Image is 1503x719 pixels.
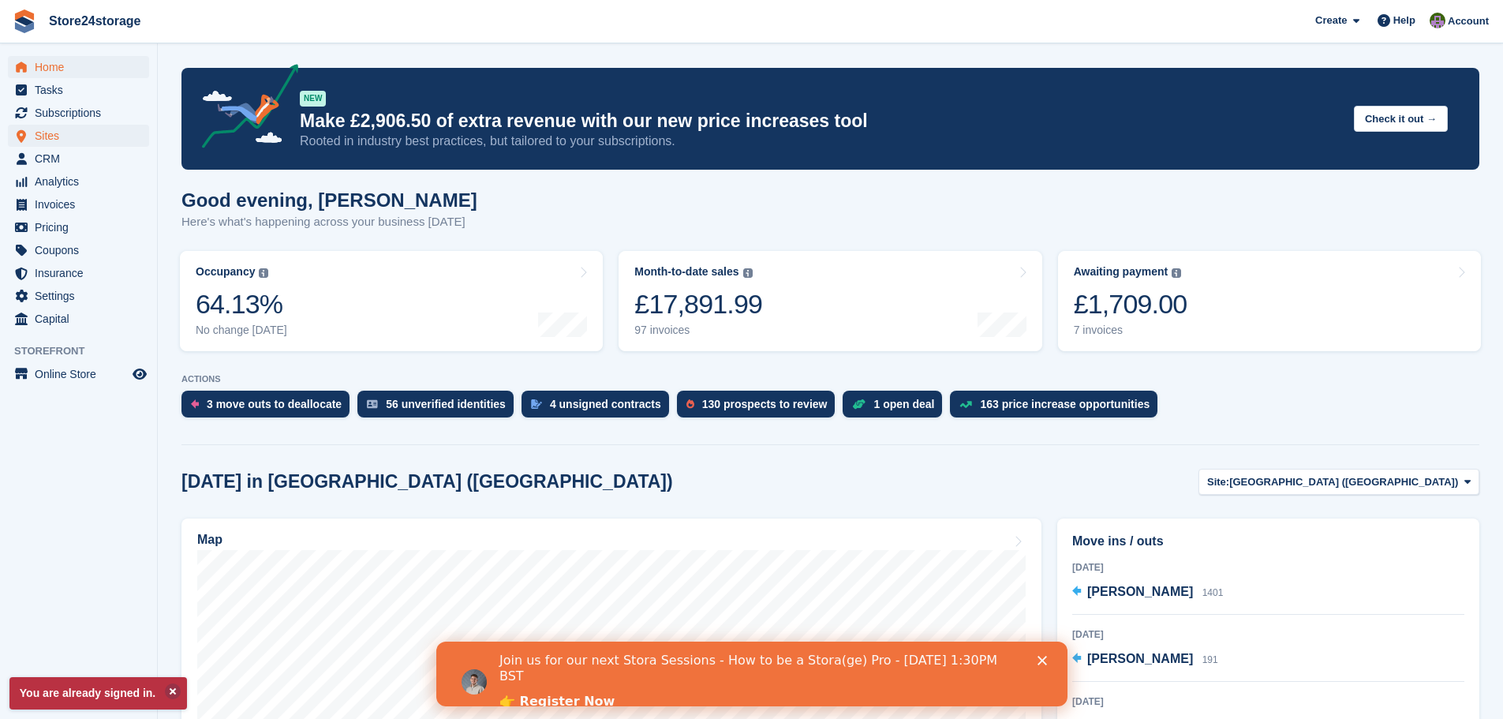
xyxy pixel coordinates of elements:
div: [DATE] [1072,695,1464,709]
a: menu [8,216,149,238]
span: Invoices [35,193,129,215]
span: Coupons [35,239,129,261]
img: icon-info-grey-7440780725fd019a000dd9b08b2336e03edf1995a4989e88bcd33f0948082b44.svg [259,268,268,278]
h2: [DATE] in [GEOGRAPHIC_DATA] ([GEOGRAPHIC_DATA]) [181,471,673,492]
div: Month-to-date sales [634,265,738,279]
img: icon-info-grey-7440780725fd019a000dd9b08b2336e03edf1995a4989e88bcd33f0948082b44.svg [743,268,753,278]
div: 1 open deal [873,398,934,410]
a: 4 unsigned contracts [522,391,677,425]
a: menu [8,170,149,193]
span: Storefront [14,343,157,359]
a: menu [8,239,149,261]
span: Online Store [35,363,129,385]
span: Home [35,56,129,78]
div: 3 move outs to deallocate [207,398,342,410]
a: [PERSON_NAME] 1401 [1072,582,1223,603]
iframe: Intercom live chat banner [436,642,1067,706]
span: Create [1315,13,1347,28]
div: Awaiting payment [1074,265,1168,279]
a: 56 unverified identities [357,391,522,425]
div: 130 prospects to review [702,398,828,410]
a: 163 price increase opportunities [950,391,1165,425]
a: Store24storage [43,8,148,34]
img: contract_signature_icon-13c848040528278c33f63329250d36e43548de30e8caae1d1a13099fd9432cc5.svg [531,399,542,409]
img: icon-info-grey-7440780725fd019a000dd9b08b2336e03edf1995a4989e88bcd33f0948082b44.svg [1172,268,1181,278]
a: menu [8,262,149,284]
div: 97 invoices [634,324,762,337]
a: menu [8,193,149,215]
a: menu [8,125,149,147]
span: CRM [35,148,129,170]
div: Occupancy [196,265,255,279]
div: £17,891.99 [634,288,762,320]
span: Help [1393,13,1415,28]
span: [PERSON_NAME] [1087,585,1193,598]
a: menu [8,285,149,307]
span: Tasks [35,79,129,101]
span: [PERSON_NAME] [1087,652,1193,665]
span: 191 [1202,654,1218,665]
a: menu [8,79,149,101]
a: Preview store [130,365,149,384]
p: Rooted in industry best practices, but tailored to your subscriptions. [300,133,1341,150]
p: Make £2,906.50 of extra revenue with our new price increases tool [300,110,1341,133]
span: Capital [35,308,129,330]
a: 👉 Register Now [63,52,178,69]
span: Analytics [35,170,129,193]
span: Pricing [35,216,129,238]
a: [PERSON_NAME] 191 [1072,650,1218,670]
div: No change [DATE] [196,324,287,337]
a: Awaiting payment £1,709.00 7 invoices [1058,251,1481,351]
a: Month-to-date sales £17,891.99 97 invoices [619,251,1041,351]
span: Insurance [35,262,129,284]
img: move_outs_to_deallocate_icon-f764333ba52eb49d3ac5e1228854f67142a1ed5810a6f6cc68b1a99e826820c5.svg [191,399,199,409]
div: 7 invoices [1074,324,1187,337]
div: [DATE] [1072,560,1464,575]
div: 163 price increase opportunities [980,398,1150,410]
a: menu [8,102,149,124]
a: Occupancy 64.13% No change [DATE] [180,251,603,351]
img: verify_identity-adf6edd0f0f0b5bbfe63781bf79b02c33cf7c696d77639b501bdc392416b5a36.svg [367,399,378,409]
div: £1,709.00 [1074,288,1187,320]
img: price-adjustments-announcement-icon-8257ccfd72463d97f412b2fc003d46551f7dbcb40ab6d574587a9cd5c0d94... [189,64,299,154]
img: stora-icon-8386f47178a22dfd0bd8f6a31ec36ba5ce8667c1dd55bd0f319d3a0aa187defe.svg [13,9,36,33]
button: Check it out → [1354,106,1448,132]
p: You are already signed in. [9,677,187,710]
img: deal-1b604bf984904fb50ccaf53a9ad4b4a5d6e5aea283cecdc64d6e3604feb123c2.svg [852,399,866,410]
div: NEW [300,91,326,107]
span: Site: [1207,474,1229,490]
img: Jane Welch [1430,13,1445,28]
div: 4 unsigned contracts [550,398,661,410]
span: Subscriptions [35,102,129,124]
div: Close [601,14,617,24]
span: Sites [35,125,129,147]
div: [DATE] [1072,627,1464,642]
h2: Move ins / outs [1072,532,1464,551]
h1: Good evening, [PERSON_NAME] [181,189,477,211]
img: prospect-51fa495bee0391a8d652442698ab0144808aea92771e9ea1ae160a38d050c398.svg [686,399,694,409]
span: 1401 [1202,587,1224,598]
a: menu [8,308,149,330]
a: 1 open deal [843,391,950,425]
p: ACTIONS [181,374,1479,384]
div: 64.13% [196,288,287,320]
a: menu [8,56,149,78]
p: Here's what's happening across your business [DATE] [181,213,477,231]
span: [GEOGRAPHIC_DATA] ([GEOGRAPHIC_DATA]) [1229,474,1458,490]
div: 56 unverified identities [386,398,506,410]
a: menu [8,148,149,170]
a: 130 prospects to review [677,391,843,425]
span: Settings [35,285,129,307]
img: price_increase_opportunities-93ffe204e8149a01c8c9dc8f82e8f89637d9d84a8eef4429ea346261dce0b2c0.svg [959,401,972,408]
button: Site: [GEOGRAPHIC_DATA] ([GEOGRAPHIC_DATA]) [1198,469,1479,495]
h2: Map [197,533,222,547]
a: 3 move outs to deallocate [181,391,357,425]
span: Account [1448,13,1489,29]
a: menu [8,363,149,385]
